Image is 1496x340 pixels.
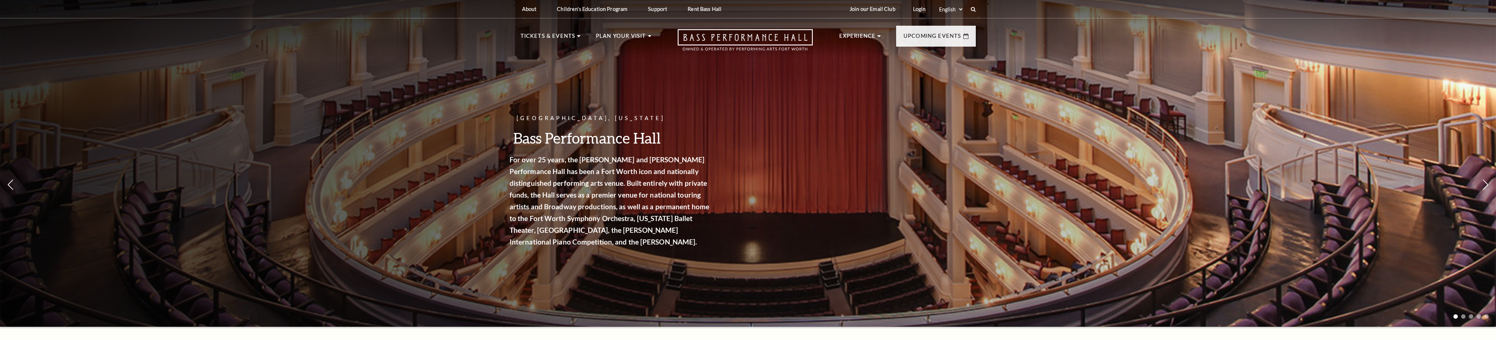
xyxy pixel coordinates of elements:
select: Select: [938,6,964,13]
p: Rent Bass Hall [688,6,721,12]
strong: For over 25 years, the [PERSON_NAME] and [PERSON_NAME] Performance Hall has been a Fort Worth ico... [518,155,717,246]
h3: Bass Performance Hall [518,129,720,147]
p: Experience [839,32,876,45]
p: About [522,6,537,12]
p: [GEOGRAPHIC_DATA], [US_STATE] [518,114,720,123]
p: Plan Your Visit [596,32,646,45]
p: Children's Education Program [557,6,627,12]
p: Upcoming Events [903,32,961,45]
p: Tickets & Events [521,32,576,45]
p: Support [648,6,667,12]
